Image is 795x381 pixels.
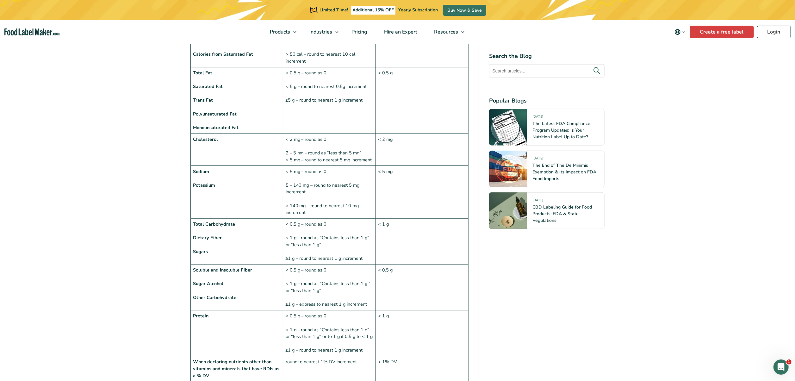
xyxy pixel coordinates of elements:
[283,67,376,134] td: < 0.5 g – round as 0 < 5 g – round to nearest 0.5g increment ≥5 g – round to nearest 1 g increment
[193,83,223,90] strong: Saturated Fat
[283,166,376,219] td: < 5 mg – round as 0 5 – 140 mg – round to nearest 5 mg increment > 140 mg – round to nearest 10 m...
[283,310,376,356] td: < 0.5 g – round as 0 < 1 g – round as “Contains less than 1 g” or “less than 1 g” or to 1 g if 0....
[193,182,215,188] strong: Potassium
[283,219,376,265] td: < 0.5 g – round as 0 < 1 g – round as “Contains less than 1 g” or “less than 1 g” ≥1 g – round to...
[376,219,469,265] td: < 1 g
[283,265,376,310] td: < 0.5 g – round as 0 < 1 g – round as “Contains less than 1 g “ or “less than 1 g” ≥1 g – express...
[193,124,239,131] strong: Monounsaturated Fat
[193,294,236,301] strong: Other Carbohydrate
[301,20,342,44] a: Industries
[193,248,208,255] strong: Sugars
[398,7,438,13] span: Yearly Subscription
[193,136,218,142] strong: Cholesterol
[786,359,792,365] span: 1
[532,198,543,205] span: [DATE]
[532,204,592,223] a: CBD Labeling Guide for Food Products: FDA & State Regulations
[489,64,605,78] input: Search articles...
[532,156,543,163] span: [DATE]
[757,26,791,38] a: Login
[193,267,252,273] strong: Soluble and Insoluble Fiber
[4,28,59,36] a: Food Label Maker homepage
[773,359,789,375] iframe: Intercom live chat
[532,162,596,182] a: The End of The De Minimis Exemption & Its Impact on FDA Food Imports
[351,6,395,15] span: Additional 15% OFF
[376,20,424,44] a: Hire an Expert
[426,20,468,44] a: Resources
[193,234,222,241] strong: Dietary Fiber
[307,28,333,35] span: Industries
[690,26,754,38] a: Create a free label
[262,20,300,44] a: Products
[432,28,459,35] span: Resources
[283,134,376,166] td: < 2 mg – round as 0 2 – 5 mg – round as “less than 5 mg” > 5 mg – round to nearest 5 mg increment
[532,121,590,140] a: The Latest FDA Compliance Program Updates: Is Your Nutrition Label Up to Date?
[193,168,209,175] strong: Sodium
[283,21,376,67] td: < 5 cal – round as 0 ≤50 cal – round to nearest 5 cal increment > 50 cal – round to nearest 10 ca...
[489,52,605,60] h4: Search the Blog
[343,20,374,44] a: Pricing
[193,51,253,57] strong: Calories from Saturated Fat
[532,114,543,122] span: [DATE]
[376,310,469,356] td: < 1 g
[193,111,237,117] strong: Polyunsaturated Fat
[193,280,223,287] strong: Sugar Alcohol
[320,7,348,13] span: Limited Time!
[376,67,469,134] td: < 0.5 g
[376,166,469,219] td: < 5 mg
[376,265,469,310] td: < 0.5 g
[350,28,368,35] span: Pricing
[268,28,291,35] span: Products
[193,97,213,103] strong: Trans Fat
[382,28,418,35] span: Hire an Expert
[670,26,690,38] button: Change language
[193,70,212,76] strong: Total Fat
[376,21,469,67] td: < 5 cal
[443,5,486,16] a: Buy Now & Save
[489,97,605,105] h4: Popular Blogs
[376,134,469,166] td: < 2 mg
[193,359,279,378] strong: When declaring nutrients other than vitamins and minerals that have RDIs as a % DV
[193,221,235,227] strong: Total Carbohydrate
[193,313,208,319] strong: Protein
